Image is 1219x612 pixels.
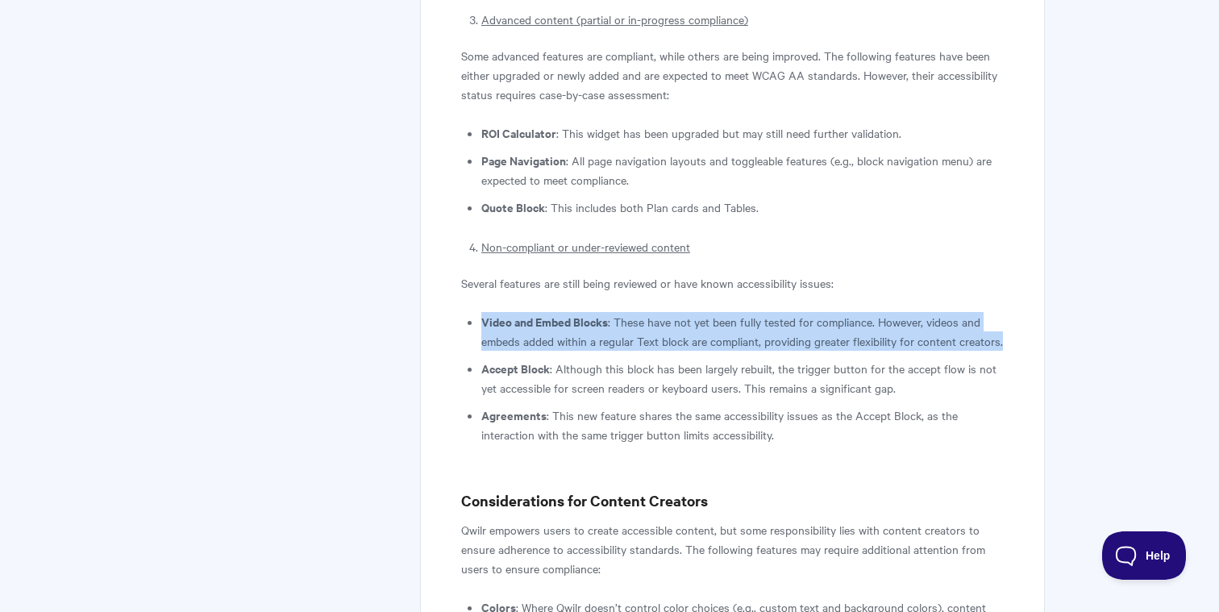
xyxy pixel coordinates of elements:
strong: ROI Calculator [481,124,556,141]
strong: Page Navigation [481,152,566,169]
li: : These have not yet been fully tested for compliance. However, videos and embeds added within a ... [481,312,1004,351]
h3: Considerations for Content Creators [461,489,1004,512]
strong: Video and Embed Blocks [481,313,608,330]
strong: Accept Block [481,360,550,377]
li: : All page navigation layouts and toggleable features (e.g., block navigation menu) are expected ... [481,151,1004,189]
li: : This includes both Plan cards and Tables. [481,198,1004,217]
iframe: Toggle Customer Support [1102,531,1187,580]
li: : This new feature shares the same accessibility issues as the Accept Block, as the interaction w... [481,406,1004,444]
u: Advanced content (partial or in-progress compliance) [481,11,748,27]
u: Non-compliant or under-reviewed content [481,239,690,255]
p: Qwilr empowers users to create accessible content, but some responsibility lies with content crea... [461,520,1004,578]
p: Some advanced features are compliant, while others are being improved. The following features hav... [461,46,1004,104]
li: : This widget has been upgraded but may still need further validation. [481,123,1004,143]
p: Several features are still being reviewed or have known accessibility issues: [461,273,1004,293]
strong: Quote Block [481,198,545,215]
li: : Although this block has been largely rebuilt, the trigger button for the accept flow is not yet... [481,359,1004,398]
strong: Agreements [481,406,547,423]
